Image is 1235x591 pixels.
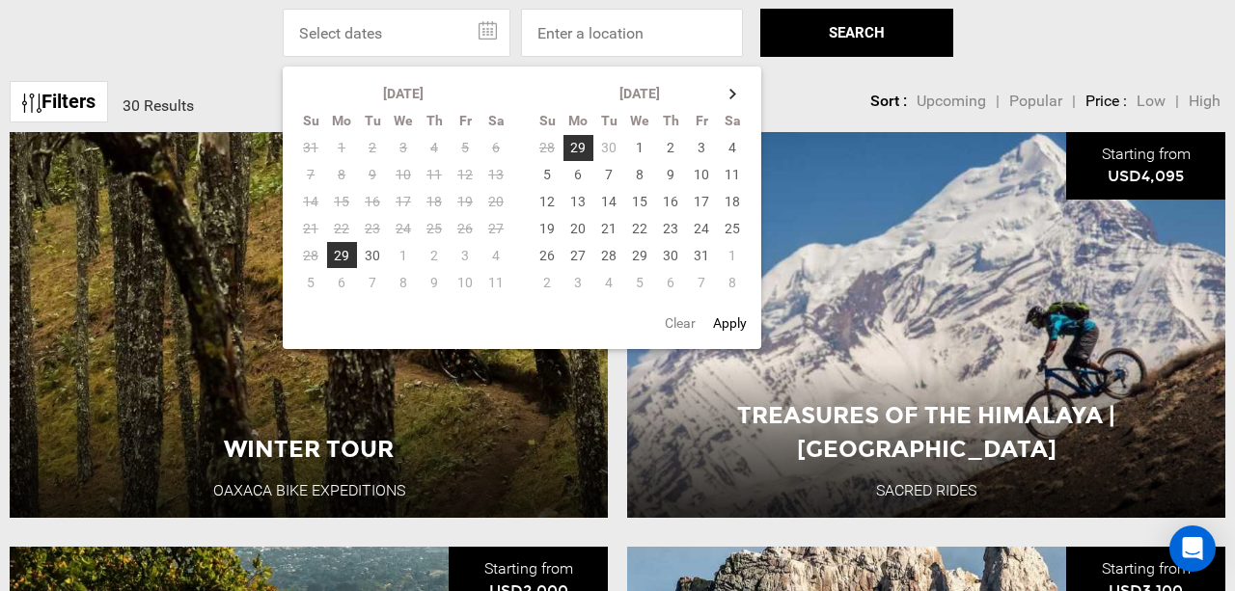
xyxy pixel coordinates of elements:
[326,80,480,107] th: [DATE]
[1137,92,1166,110] span: Low
[870,91,907,113] li: Sort :
[22,94,41,113] img: btn-icon.svg
[283,9,510,57] input: Select dates
[1175,91,1179,113] li: |
[10,81,108,122] a: Filters
[563,80,717,108] th: [DATE]
[917,92,986,110] span: Upcoming
[521,9,743,57] input: Enter a location
[659,306,701,340] button: Clear
[996,91,1000,113] li: |
[1169,525,1216,572] div: Open Intercom Messenger
[1189,92,1221,110] span: High
[707,306,753,340] button: Apply
[1009,92,1062,110] span: Popular
[1085,91,1127,113] li: Price :
[760,9,953,57] button: SEARCH
[1072,91,1076,113] li: |
[123,96,194,115] span: 30 Results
